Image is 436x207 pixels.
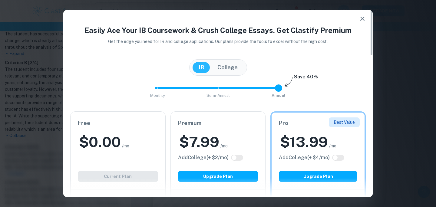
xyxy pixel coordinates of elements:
img: subscription-arrow.svg [285,77,293,87]
h6: Save 40% [294,73,318,84]
h4: Easily Ace Your IB Coursework & Crush College Essays. Get Clastify Premium [70,25,366,36]
span: Annual [272,93,286,98]
button: Upgrade Plan [279,171,357,182]
h6: Free [78,119,158,127]
span: Semi-Annual [206,93,230,98]
h6: Premium [178,119,258,127]
h2: $ 7.99 [179,132,219,152]
button: IB [193,62,210,73]
h6: Click to see all the additional College features. [178,154,229,161]
span: /mo [220,143,228,149]
h6: Pro [279,119,357,127]
span: /mo [329,143,336,149]
button: College [211,62,244,73]
span: Monthly [150,93,165,98]
h6: Click to see all the additional College features. [279,154,330,161]
button: Upgrade Plan [178,171,258,182]
p: Get the edge you need for IB and college applications. Our plans provide the tools to excel witho... [100,38,336,45]
h2: $ 13.99 [280,132,328,152]
span: /mo [122,143,129,149]
p: Best Value [334,119,355,126]
h2: $ 0.00 [79,132,121,152]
